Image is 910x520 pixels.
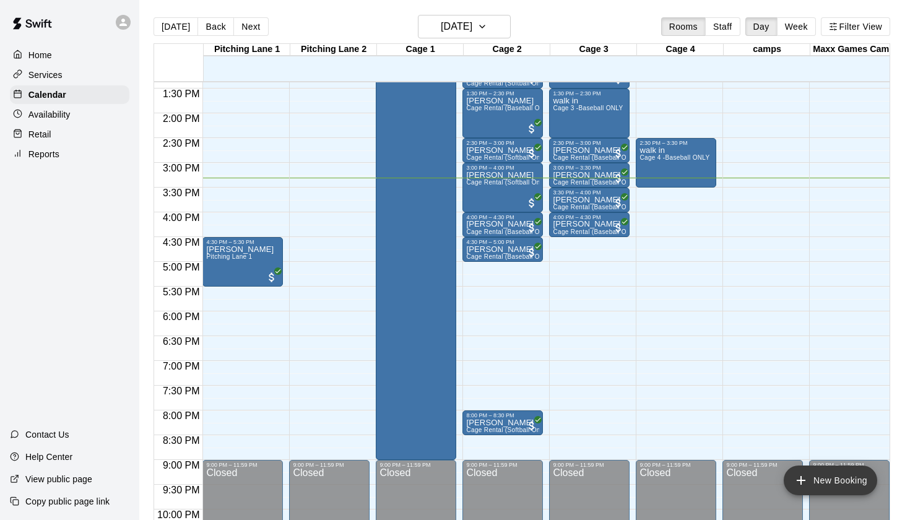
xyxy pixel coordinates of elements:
p: Reports [28,148,59,160]
span: Pitching Lane 1 [206,253,252,260]
div: 9:00 PM – 11:59 PM [639,462,713,468]
div: 4:00 PM – 4:30 PM: Paul Friemann [549,212,630,237]
span: Cage Rental (Baseball Only) [553,204,637,210]
span: Cage Rental (Baseball Only) [466,105,550,111]
div: 2:30 PM – 3:00 PM [466,140,539,146]
p: Copy public page link [25,495,110,508]
div: 4:30 PM – 5:30 PM: Jo Maisonneuve [202,237,283,287]
span: Cage Rental (Softball Only) [466,80,547,87]
span: 10:00 PM [154,509,202,520]
div: 3:00 PM – 4:00 PM [466,165,539,171]
span: Cage Rental (Baseball Only) [466,228,550,235]
h6: [DATE] [441,18,472,35]
div: 9:00 PM – 11:59 PM [379,462,453,468]
div: 9:00 PM – 11:59 PM [293,462,366,468]
span: Cage Rental (Baseball Only) [466,253,550,260]
div: 9:00 PM – 11:59 PM [466,462,539,468]
div: 3:00 PM – 3:30 PM [553,165,626,171]
span: 2:30 PM [160,138,203,149]
a: Home [10,46,129,64]
span: 7:00 PM [160,361,203,371]
p: Help Center [25,451,72,463]
span: All customers have paid [612,147,625,160]
span: All customers have paid [526,420,538,432]
div: 9:00 PM – 11:59 PM [726,462,799,468]
span: 7:30 PM [160,386,203,396]
div: Pitching Lane 1 [204,44,290,56]
button: Staff [705,17,740,36]
div: 9:00 PM – 11:59 PM [813,462,886,468]
div: 2:30 PM – 3:00 PM [553,140,626,146]
button: [DATE] [154,17,198,36]
div: 3:30 PM – 4:00 PM: Paul Friemann [549,188,630,212]
button: Back [197,17,234,36]
span: All customers have paid [526,197,538,209]
span: All customers have paid [526,147,538,160]
span: 8:00 PM [160,410,203,421]
p: Calendar [28,89,66,101]
span: All customers have paid [526,222,538,234]
span: All customers have paid [612,222,625,234]
span: 1:30 PM [160,89,203,99]
div: 4:30 PM – 5:00 PM: Daniel Gil [462,237,543,262]
div: Pitching Lane 2 [290,44,377,56]
span: All customers have paid [612,197,625,209]
div: 2:30 PM – 3:30 PM [639,140,713,146]
a: Availability [10,105,129,124]
div: 2:30 PM – 3:30 PM: walk in [636,138,716,188]
div: 2:30 PM – 3:00 PM: Anthony Langiano [549,138,630,163]
a: Calendar [10,85,129,104]
p: Retail [28,128,51,141]
span: Cage 4 -Baseball ONLY [639,154,709,161]
div: 3:00 PM – 3:30 PM: Anthony Langiano [549,163,630,188]
a: Services [10,66,129,84]
span: All customers have paid [526,123,538,135]
div: 4:00 PM – 4:30 PM [466,214,539,220]
div: 4:30 PM – 5:30 PM [206,239,279,245]
a: Retail [10,125,129,144]
div: 4:00 PM – 4:30 PM: Jo Maisonneuve [462,212,543,237]
p: Contact Us [25,428,69,441]
div: 1:30 PM – 2:30 PM: Leonardo Tomacic [462,89,543,138]
div: 3:00 PM – 4:00 PM: Kerry Murphy [462,163,543,212]
a: Reports [10,145,129,163]
div: Maxx Games Camp [810,44,897,56]
span: 3:00 PM [160,163,203,173]
span: 6:00 PM [160,311,203,322]
div: 8:00 PM – 8:30 PM: Natalie Stewart [462,410,543,435]
button: Next [233,17,268,36]
div: 3:30 PM – 4:00 PM [553,189,626,196]
div: 4:30 PM – 5:00 PM [466,239,539,245]
div: 1:30 PM – 2:30 PM: walk in [549,89,630,138]
span: 9:30 PM [160,485,203,495]
span: 9:00 PM [160,460,203,470]
button: Day [745,17,778,36]
button: Filter View [821,17,890,36]
p: Home [28,49,52,61]
div: 1:30 PM – 2:30 PM [466,90,539,97]
div: Cage 3 [550,44,637,56]
button: add [784,466,877,495]
button: [DATE] [418,15,511,38]
p: Availability [28,108,71,121]
span: Cage Rental (Softball Only) [466,154,547,161]
span: 6:30 PM [160,336,203,347]
p: Services [28,69,63,81]
button: Rooms [661,17,706,36]
div: 9:00 PM – 11:59 PM [206,462,279,468]
span: All customers have paid [526,246,538,259]
div: 2:30 PM – 3:00 PM: Charles-Antoine Blais [462,138,543,163]
span: Cage 3 -Baseball ONLY [553,105,623,111]
div: 9:00 PM – 11:59 PM [553,462,626,468]
span: All customers have paid [266,271,278,284]
span: Cage Rental (Baseball Only) [553,154,637,161]
span: All customers have paid [612,172,625,184]
span: 8:30 PM [160,435,203,446]
div: Cage 2 [464,44,550,56]
span: Cage Rental (Softball Only) [466,427,547,433]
